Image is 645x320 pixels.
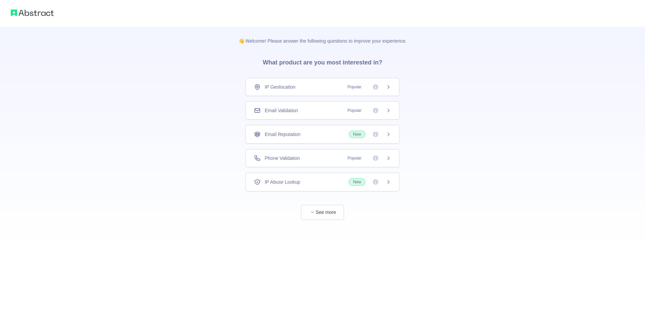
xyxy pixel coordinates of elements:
[265,155,300,162] span: Phone Validation
[301,205,344,220] button: See more
[265,107,298,114] span: Email Validation
[349,131,365,138] span: New
[265,84,296,90] span: IP Geolocation
[252,44,393,78] h3: What product are you most interested in?
[265,179,300,185] span: IP Abuse Lookup
[11,8,54,17] img: Abstract logo
[344,107,365,114] span: Popular
[344,84,365,90] span: Popular
[265,131,301,138] span: Email Reputation
[228,27,418,44] p: 👋 Welcome! Please answer the following questions to improve your experience.
[349,178,365,186] span: New
[344,155,365,162] span: Popular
